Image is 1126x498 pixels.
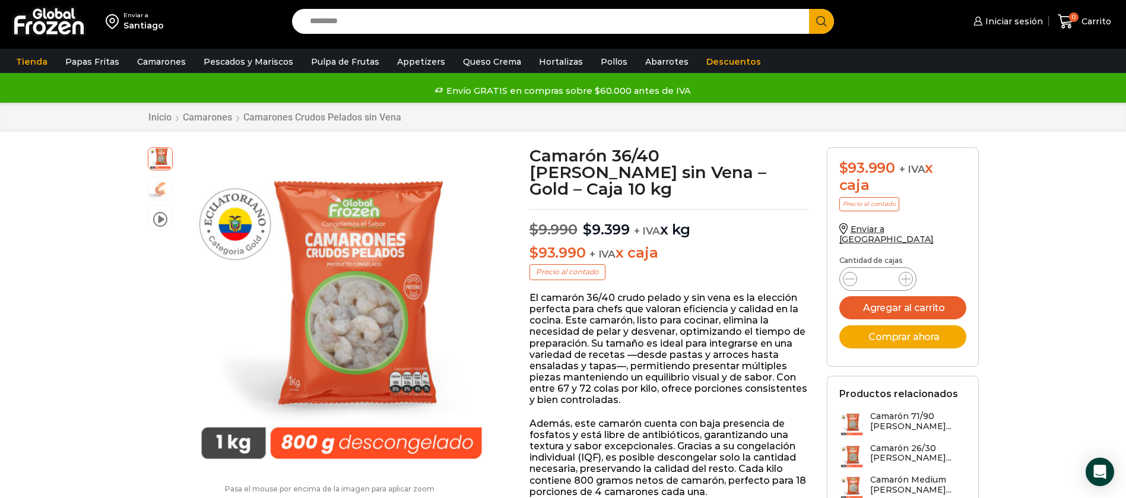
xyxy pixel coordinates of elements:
span: $ [583,221,592,238]
bdi: 93.990 [529,244,585,261]
p: Precio al contado [839,197,899,211]
bdi: 9.399 [583,221,630,238]
a: Queso Crema [457,50,527,73]
a: Abarrotes [639,50,694,73]
p: x caja [529,245,809,262]
bdi: 9.990 [529,221,578,238]
a: Camarón 26/30 [PERSON_NAME]... [839,443,966,469]
h3: Camarón 26/30 [PERSON_NAME]... [870,443,966,464]
div: Open Intercom Messenger [1086,458,1114,486]
button: Comprar ahora [839,325,966,348]
input: Product quantity [867,271,889,287]
a: Pescados y Mariscos [198,50,299,73]
h2: Productos relacionados [839,388,958,399]
span: camaron-sin-cascara [148,177,172,201]
a: Pollos [595,50,633,73]
div: Enviar a [123,11,164,20]
a: Camarones Crudos Pelados sin Vena [243,112,402,123]
p: Pasa el mouse por encima de la imagen para aplicar zoom [148,485,512,493]
a: Camarones [182,112,233,123]
a: Enviar a [GEOGRAPHIC_DATA] [839,224,934,245]
p: Además, este camarón cuenta con baja presencia de fosfatos y está libre de antibióticos, garantiz... [529,418,809,497]
span: $ [529,244,538,261]
span: + IVA [634,225,660,237]
a: Tienda [10,50,53,73]
a: Inicio [148,112,172,123]
img: address-field-icon.svg [106,11,123,31]
button: Search button [809,9,834,34]
p: Precio al contado [529,264,605,280]
a: Iniciar sesión [970,9,1043,33]
a: Appetizers [391,50,451,73]
button: Agregar al carrito [839,296,966,319]
p: x kg [529,209,809,239]
a: Camarones [131,50,192,73]
a: Hortalizas [533,50,589,73]
p: El camarón 36/40 crudo pelado y sin vena es la elección perfecta para chefs que valoran eficienci... [529,292,809,406]
span: Carrito [1079,15,1111,27]
a: 0 Carrito [1055,8,1114,36]
p: Cantidad de cajas [839,256,966,265]
nav: Breadcrumb [148,112,402,123]
span: + IVA [589,248,616,260]
h3: Camarón Medium [PERSON_NAME]... [870,475,966,495]
div: Santiago [123,20,164,31]
span: $ [839,159,848,176]
span: Iniciar sesión [982,15,1043,27]
span: 0 [1069,12,1079,22]
h1: Camarón 36/40 [PERSON_NAME] sin Vena – Gold – Caja 10 kg [529,147,809,197]
div: x caja [839,160,966,194]
img: PM04004041 [179,147,505,473]
a: Camarón 71/90 [PERSON_NAME]... [839,411,966,437]
span: $ [529,221,538,238]
span: PM04004041 [148,146,172,170]
bdi: 93.990 [839,159,895,176]
a: Descuentos [700,50,767,73]
span: + IVA [899,163,925,175]
h3: Camarón 71/90 [PERSON_NAME]... [870,411,966,432]
a: Papas Fritas [59,50,125,73]
a: Pulpa de Frutas [305,50,385,73]
div: 1 / 3 [179,147,505,473]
